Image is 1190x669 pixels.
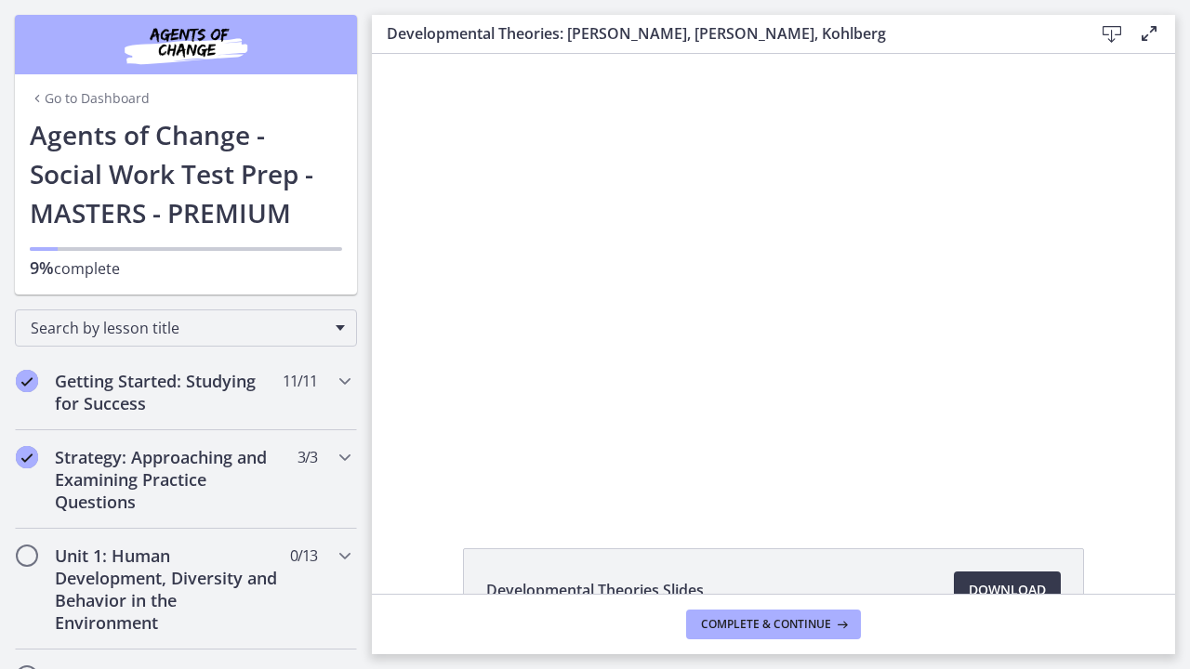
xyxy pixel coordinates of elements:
[30,115,342,232] h1: Agents of Change - Social Work Test Prep - MASTERS - PREMIUM
[55,544,282,634] h2: Unit 1: Human Development, Diversity and Behavior in the Environment
[31,318,326,338] span: Search by lesson title
[297,446,317,468] span: 3 / 3
[701,617,831,632] span: Complete & continue
[387,22,1064,45] h3: Developmental Theories: [PERSON_NAME], [PERSON_NAME], Kohlberg
[30,256,54,279] span: 9%
[686,610,861,639] button: Complete & continue
[954,571,1061,609] a: Download
[55,370,282,414] h2: Getting Started: Studying for Success
[969,579,1046,601] span: Download
[74,22,297,67] img: Agents of Change
[55,446,282,513] h2: Strategy: Approaching and Examining Practice Questions
[372,54,1175,505] iframe: Video Lesson
[283,370,317,392] span: 11 / 11
[486,579,704,601] span: Developmental Theories Slides
[15,309,357,347] div: Search by lesson title
[16,446,38,468] i: Completed
[290,544,317,567] span: 0 / 13
[30,89,150,108] a: Go to Dashboard
[16,370,38,392] i: Completed
[30,256,342,280] p: complete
